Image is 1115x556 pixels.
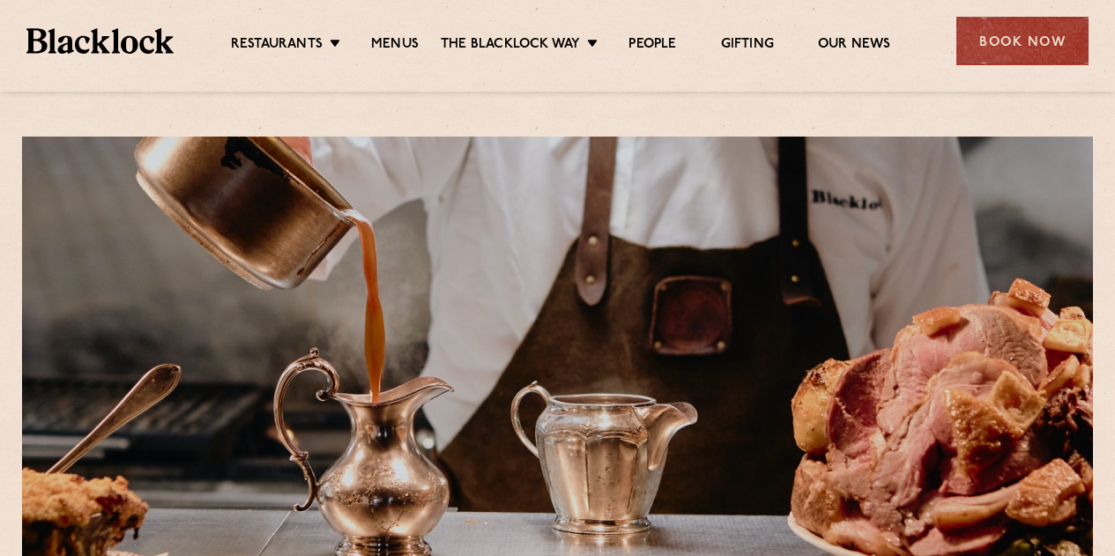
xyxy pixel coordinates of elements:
a: Gifting [721,36,774,56]
a: People [628,36,676,56]
a: Menus [371,36,419,56]
a: Our News [818,36,891,56]
a: Restaurants [231,36,323,56]
div: Book Now [956,17,1089,65]
a: The Blacklock Way [441,36,580,56]
img: BL_Textured_Logo-footer-cropped.svg [26,28,174,53]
